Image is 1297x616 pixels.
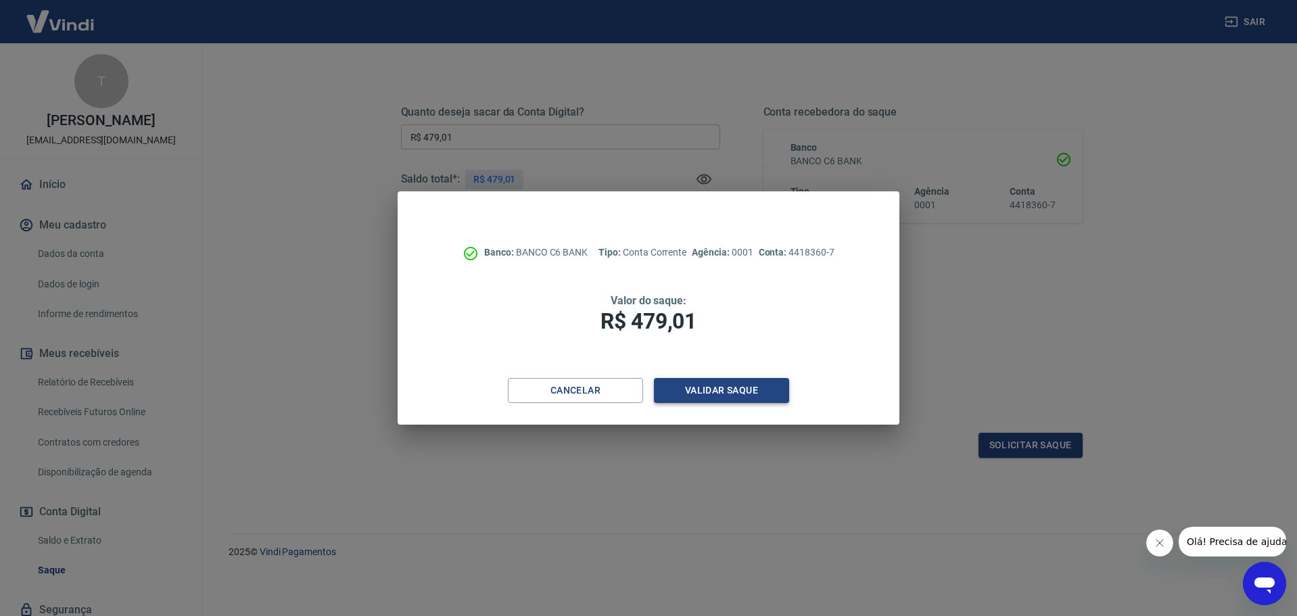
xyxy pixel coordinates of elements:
[600,308,697,334] span: R$ 479,01
[759,247,789,258] span: Conta:
[508,378,643,403] button: Cancelar
[8,9,114,20] span: Olá! Precisa de ajuda?
[484,245,588,260] p: BANCO C6 BANK
[1243,562,1286,605] iframe: Botão para abrir a janela de mensagens
[692,245,753,260] p: 0001
[1179,527,1286,556] iframe: Mensagem da empresa
[484,247,516,258] span: Banco:
[1146,529,1173,556] iframe: Fechar mensagem
[692,247,732,258] span: Agência:
[654,378,789,403] button: Validar saque
[598,247,623,258] span: Tipo:
[611,294,686,307] span: Valor do saque:
[598,245,686,260] p: Conta Corrente
[759,245,834,260] p: 4418360-7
